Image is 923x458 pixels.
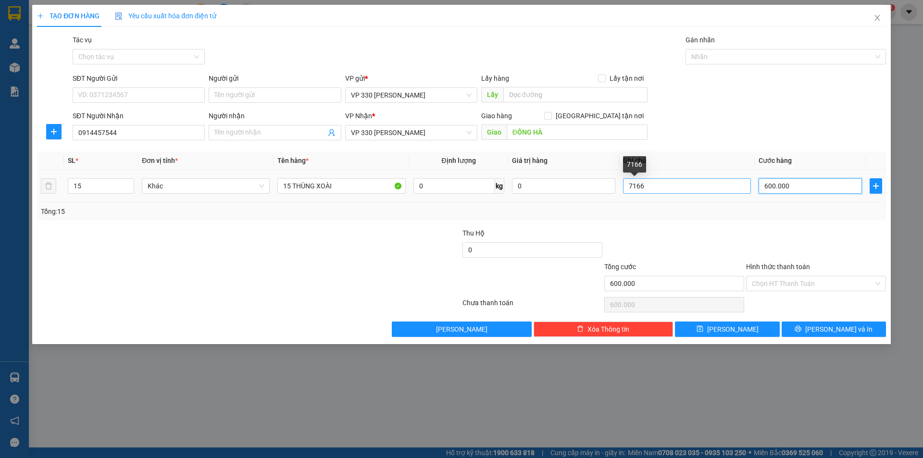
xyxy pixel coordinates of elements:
div: Người gửi [209,73,341,84]
span: Tên hàng [277,157,309,164]
span: save [697,325,703,333]
span: user-add [328,129,336,136]
th: Ghi chú [619,151,755,170]
button: plus [46,124,62,139]
span: Gửi: [8,9,23,19]
button: [PERSON_NAME] [392,322,532,337]
span: kg [495,178,504,194]
div: VP An Sương [92,8,159,31]
label: Tác vụ [73,36,92,44]
span: VP 330 Lê Duẫn [351,125,472,140]
input: Dọc đường [503,87,648,102]
span: Khác [148,179,264,193]
span: [PERSON_NAME] và In [805,324,873,334]
button: Close [864,5,891,32]
span: Lấy hàng [481,74,509,82]
span: Lấy [481,87,503,102]
div: VP gửi [345,73,477,84]
span: close [873,14,881,22]
span: Xóa Thông tin [587,324,629,334]
span: CR : [7,68,22,78]
span: Nhận: [92,9,115,19]
button: printer[PERSON_NAME] và In [782,322,886,337]
div: 7166 [623,156,646,173]
span: plus [870,182,882,190]
button: save[PERSON_NAME] [675,322,779,337]
input: VD: Bàn, Ghế [277,178,405,194]
span: Yêu cầu xuất hóa đơn điện tử [115,12,216,20]
span: [GEOGRAPHIC_DATA] tận nơi [552,111,648,121]
button: delete [41,178,56,194]
span: 330 [22,45,47,62]
img: icon [115,12,123,20]
span: VP 330 Lê Duẫn [351,88,472,102]
div: Tổng: 15 [41,206,356,217]
span: Đơn vị tính [142,157,178,164]
label: Hình thức thanh toán [746,263,810,271]
span: Cước hàng [759,157,792,164]
span: delete [577,325,584,333]
span: Giao [481,124,507,140]
span: Giá trị hàng [512,157,548,164]
span: SL [68,157,75,164]
span: Thu Hộ [462,229,485,237]
span: printer [795,325,801,333]
div: Chưa thanh toán [461,297,603,314]
span: VP Nhận [345,112,372,120]
div: 150.000 [7,67,87,79]
input: Ghi Chú [623,178,751,194]
span: DĐ: [8,50,22,60]
button: plus [870,178,882,194]
input: 0 [512,178,615,194]
span: Tổng cước [604,263,636,271]
div: 0984851372 [8,31,85,45]
div: 0909036087 [92,31,159,45]
div: SĐT Người Gửi [73,73,205,84]
button: deleteXóa Thông tin [534,322,674,337]
label: Gán nhãn [686,36,715,44]
div: VP 330 [PERSON_NAME] [8,8,85,31]
div: Người nhận [209,111,341,121]
span: Lấy tận nơi [606,73,648,84]
span: [PERSON_NAME] [436,324,487,334]
span: plus [47,128,61,136]
span: [PERSON_NAME] [707,324,759,334]
span: Giao hàng [481,112,512,120]
span: TẠO ĐƠN HÀNG [37,12,100,20]
div: SĐT Người Nhận [73,111,205,121]
span: plus [37,12,44,19]
span: Định lượng [442,157,476,164]
input: Dọc đường [507,124,648,140]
